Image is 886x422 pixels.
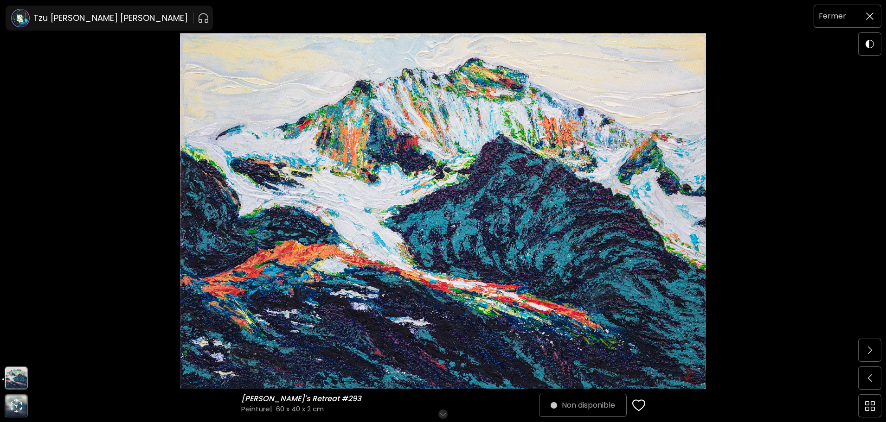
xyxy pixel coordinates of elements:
[241,404,556,414] h4: Peinture | 60 x 40 x 2 cm
[33,13,188,24] h6: Tzu [PERSON_NAME] [PERSON_NAME]
[241,394,364,403] h6: [PERSON_NAME]'s Retreat #293
[627,393,651,418] button: favorites
[819,10,846,22] h6: Fermer
[9,398,24,413] div: animation
[198,11,209,25] button: pauseOutline IconGradient Icon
